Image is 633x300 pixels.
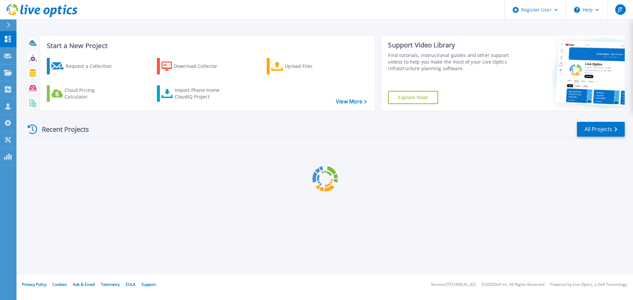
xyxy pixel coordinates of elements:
li: Version: [TECHNICAL_ID] [431,283,475,287]
div: Recent Projects [25,121,98,137]
div: Request a Collection [66,60,118,73]
div: Cloud Pricing Calculator [65,87,117,100]
a: All Projects [577,122,625,137]
div: Import Phone Home CloudIQ Project [175,87,226,100]
div: Support Video Library [388,41,512,49]
a: Upload Files [267,58,340,74]
div: Download Collector [174,60,226,73]
a: View More [336,98,367,105]
div: Find tutorials, instructional guides and other support videos to help you make the most of your L... [388,52,512,72]
a: Telemetry [101,282,120,287]
li: Powered by Live Optics, a Dell Technology [550,283,627,287]
a: Ads & Email [73,282,95,287]
a: Cloud Pricing Calculator [47,85,120,102]
a: Explore Now! [388,91,438,104]
li: © 2025 Dell Inc. All Rights Reserved [481,283,544,287]
a: Download Collector [157,58,230,74]
a: Request a Collection [47,58,120,74]
h3: Start a New Project [47,42,367,49]
div: Upload Files [285,60,338,73]
a: Cookies [52,282,67,287]
a: Support [141,282,156,287]
span: JT [618,7,622,12]
a: EULA [126,282,136,287]
a: Privacy Policy [22,282,46,287]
